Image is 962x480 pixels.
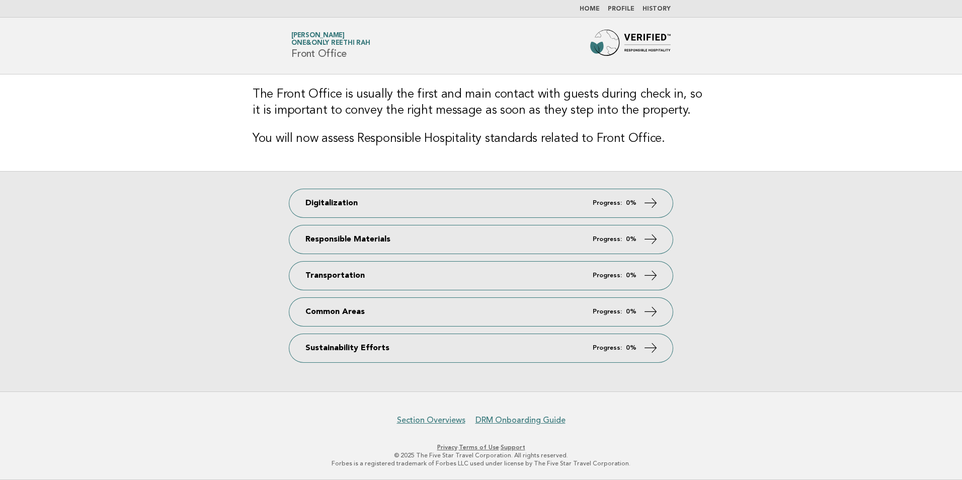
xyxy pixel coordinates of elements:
strong: 0% [626,308,636,315]
a: Common Areas Progress: 0% [289,298,673,326]
img: Forbes Travel Guide [590,30,671,62]
a: Profile [608,6,634,12]
a: Sustainability Efforts Progress: 0% [289,334,673,362]
a: Terms of Use [459,444,499,451]
a: Home [580,6,600,12]
a: History [643,6,671,12]
strong: 0% [626,345,636,351]
em: Progress: [593,345,622,351]
em: Progress: [593,200,622,206]
a: Section Overviews [397,415,465,425]
a: DRM Onboarding Guide [475,415,566,425]
p: Forbes is a registered trademark of Forbes LLC used under license by The Five Star Travel Corpora... [173,459,789,467]
em: Progress: [593,236,622,243]
p: © 2025 The Five Star Travel Corporation. All rights reserved. [173,451,789,459]
em: Progress: [593,272,622,279]
a: Transportation Progress: 0% [289,262,673,290]
strong: 0% [626,272,636,279]
a: [PERSON_NAME]One&Only Reethi Rah [291,32,370,46]
p: · · [173,443,789,451]
strong: 0% [626,236,636,243]
h3: The Front Office is usually the first and main contact with guests during check in, so it is impo... [253,87,709,119]
a: Support [501,444,525,451]
a: Digitalization Progress: 0% [289,189,673,217]
strong: 0% [626,200,636,206]
em: Progress: [593,308,622,315]
h3: You will now assess Responsible Hospitality standards related to Front Office. [253,131,709,147]
a: Privacy [437,444,457,451]
span: One&Only Reethi Rah [291,40,370,47]
a: Responsible Materials Progress: 0% [289,225,673,254]
h1: Front Office [291,33,370,59]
